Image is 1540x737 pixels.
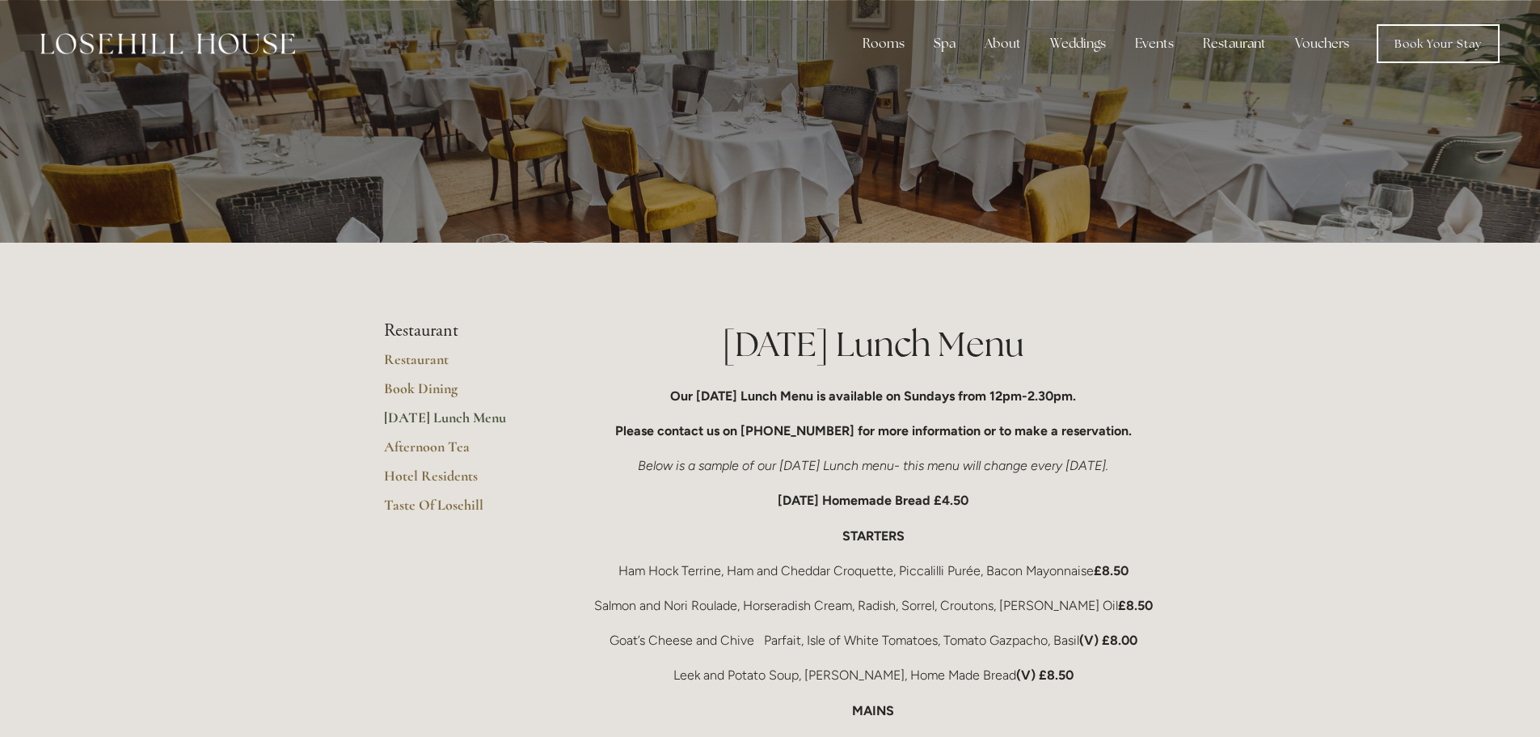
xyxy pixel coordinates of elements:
[384,438,538,467] a: Afternoon Tea
[778,493,968,508] strong: [DATE] Homemade Bread £4.50
[1016,667,1074,683] strong: (V) £8.50
[670,388,1076,404] strong: Our [DATE] Lunch Menu is available on Sundays from 12pm-2.30pm.
[384,467,538,496] a: Hotel Residents
[850,28,918,60] div: Rooms
[384,409,538,438] a: [DATE] Lunch Menu
[1190,28,1279,60] div: Restaurant
[384,320,538,341] li: Restaurant
[1094,563,1129,578] strong: £8.50
[384,350,538,379] a: Restaurant
[1118,598,1153,613] strong: £8.50
[590,664,1157,686] p: Leek and Potato Soup, [PERSON_NAME], Home Made Bread
[590,629,1157,651] p: Goat’s Cheese and Chive Parfait, Isle of White Tomatoes, Tomato Gazpacho, Basil
[1377,24,1500,63] a: Book Your Stay
[921,28,968,60] div: Spa
[590,320,1157,368] h1: [DATE] Lunch Menu
[638,458,1108,473] em: Below is a sample of our [DATE] Lunch menu- this menu will change every [DATE].
[972,28,1034,60] div: About
[384,496,538,525] a: Taste Of Losehill
[590,560,1157,582] p: Ham Hock Terrine, Ham and Cheddar Croquette, Piccalilli Purée, Bacon Mayonnaise
[384,379,538,409] a: Book Dining
[842,528,905,544] strong: STARTERS
[1079,633,1137,648] strong: (V) £8.00
[1282,28,1362,60] a: Vouchers
[1122,28,1187,60] div: Events
[852,703,894,718] strong: MAINS
[615,423,1132,438] strong: Please contact us on [PHONE_NUMBER] for more information or to make a reservation.
[590,595,1157,616] p: Salmon and Nori Roulade, Horseradish Cream, Radish, Sorrel, Croutons, [PERSON_NAME] Oil
[1037,28,1119,60] div: Weddings
[40,33,295,54] img: Losehill House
